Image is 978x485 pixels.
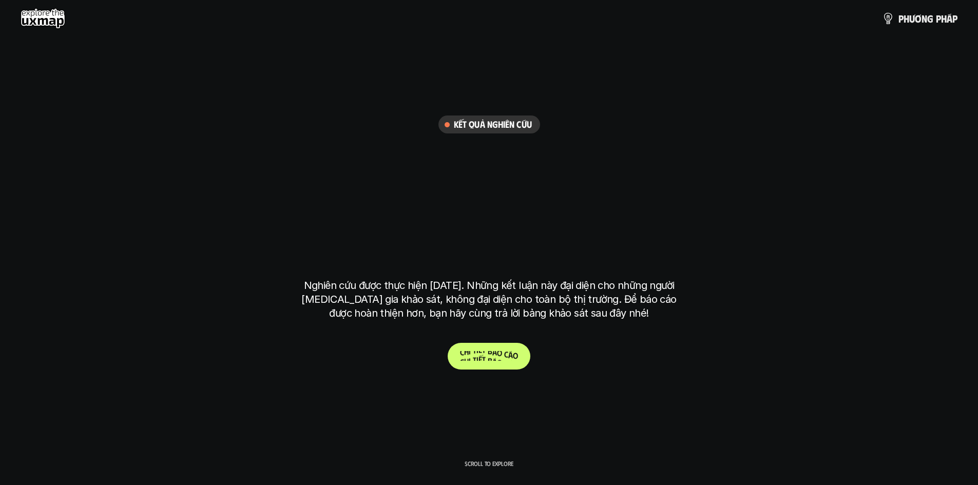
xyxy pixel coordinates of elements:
[492,347,497,357] span: á
[297,279,682,320] p: Nghiên cứu được thực hiện [DATE]. Những kết luận này đại diện cho những người [MEDICAL_DATA] gia ...
[904,13,909,24] span: h
[909,13,915,24] span: ư
[504,350,508,359] span: c
[513,351,518,360] span: o
[464,346,469,356] span: h
[306,225,672,268] h1: tại [GEOGRAPHIC_DATA]
[469,346,471,356] span: i
[927,13,933,24] span: g
[936,13,941,24] span: p
[302,144,677,187] h1: phạm vi công việc của
[488,346,492,356] span: b
[508,350,513,360] span: á
[915,13,922,24] span: ơ
[448,343,530,370] a: Chitiếtbáocáo
[454,119,532,130] h6: Kết quả nghiên cứu
[465,460,513,467] p: Scroll to explore
[898,13,904,24] span: p
[941,13,947,24] span: h
[497,348,502,358] span: o
[882,8,957,29] a: phươngpháp
[460,347,464,357] span: C
[952,13,957,24] span: p
[947,13,952,24] span: á
[922,13,927,24] span: n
